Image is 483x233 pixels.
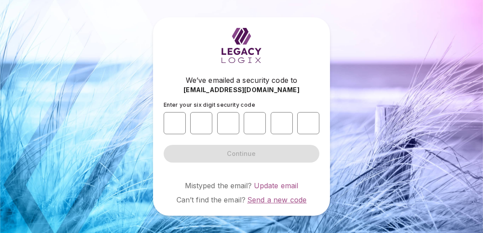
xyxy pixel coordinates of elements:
span: Mistyped the email? [185,181,252,190]
span: Can’t find the email? [176,195,245,204]
span: We’ve emailed a security code to [186,75,297,85]
span: Enter your six digit security code [164,101,255,108]
a: Send a new code [247,195,307,204]
span: [EMAIL_ADDRESS][DOMAIN_NAME] [184,85,299,94]
a: Update email [254,181,299,190]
